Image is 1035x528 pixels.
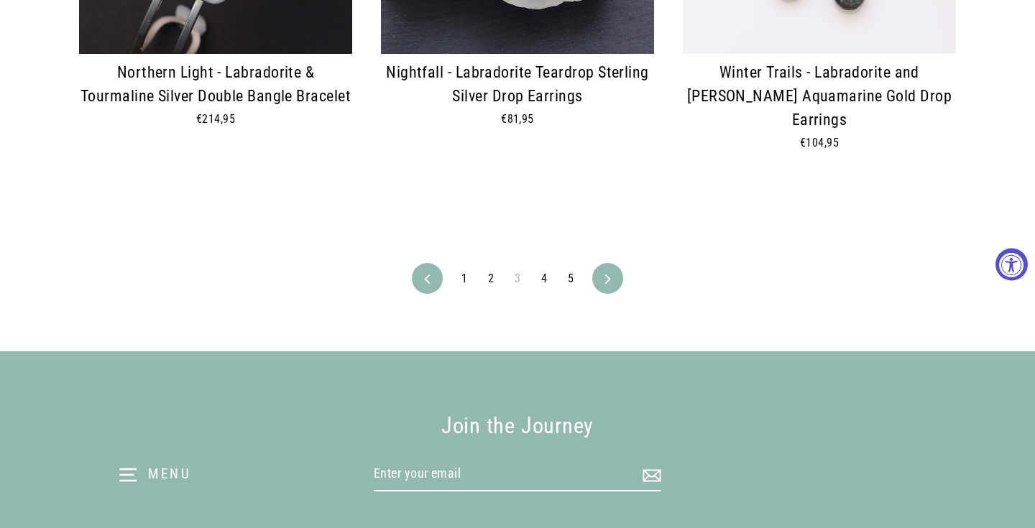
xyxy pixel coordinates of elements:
[374,458,661,491] input: Enter your email
[196,112,235,126] span: €214,95
[381,61,654,108] div: Nightfall - Labradorite Teardrop Sterling Silver Drop Earrings
[29,450,280,499] button: Menu
[559,267,582,290] a: 5
[800,136,839,149] span: €104,95
[501,112,534,126] span: €81,95
[236,409,799,444] div: Join the Journey
[79,61,352,108] div: Northern Light - Labradorite & Tourmaline Silver Double Bangle Bracelet
[506,267,529,290] span: 3
[479,267,502,290] a: 2
[533,267,556,290] a: 4
[995,248,1028,280] button: Accessibility Widget, click to open
[453,267,476,290] a: 1
[148,466,192,482] span: Menu
[683,61,956,132] div: Winter Trails - Labradorite and [PERSON_NAME] Aquamarine Gold Drop Earrings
